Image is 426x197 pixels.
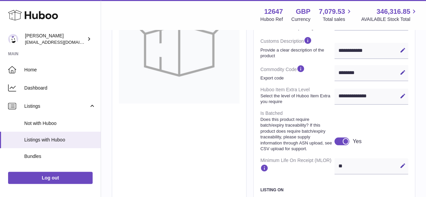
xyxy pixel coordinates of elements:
strong: 12647 [264,7,283,16]
strong: Select the level of Huboo Item Extra you require [260,93,333,105]
span: Total sales [323,16,353,23]
a: Log out [8,172,93,184]
span: Listings [24,103,89,109]
a: 346,316.85 AVAILABLE Stock Total [361,7,418,23]
strong: Export code [260,75,333,81]
span: Dashboard [24,85,96,91]
img: internalAdmin-12647@internal.huboo.com [8,34,18,44]
span: Bundles [24,153,96,160]
dt: Is Batched [260,107,334,155]
div: Huboo Ref [260,16,283,23]
dt: Commodity Code [260,62,334,84]
h3: Listing On [260,187,408,193]
a: 7,079.53 Total sales [319,7,353,23]
span: Not with Huboo [24,120,96,127]
strong: Provide a clear description of the product [260,47,333,59]
dt: Minimum Life On Receipt (MLOR) [260,155,334,177]
span: Listings with Huboo [24,137,96,143]
dt: Huboo Item Extra Level [260,84,334,107]
dt: Customs Description [260,33,334,61]
div: Yes [353,138,361,145]
strong: Does this product require batch/expiry traceability? If this product does require batch/expiry tr... [260,117,333,152]
strong: GBP [296,7,310,16]
div: [PERSON_NAME] [25,33,86,45]
span: [EMAIL_ADDRESS][DOMAIN_NAME] [25,39,99,45]
span: AVAILABLE Stock Total [361,16,418,23]
div: Currency [291,16,310,23]
span: 7,079.53 [319,7,345,16]
span: Home [24,67,96,73]
span: 346,316.85 [376,7,410,16]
